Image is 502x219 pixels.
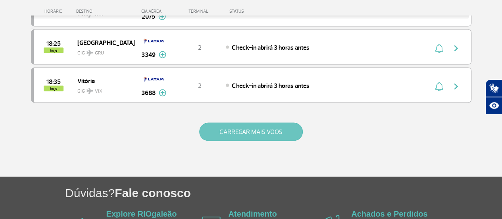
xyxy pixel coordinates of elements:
[141,50,156,60] span: 3349
[232,44,309,52] span: Check-in abrirá 3 horas antes
[198,44,202,52] span: 2
[77,45,128,57] span: GIG
[44,86,63,91] span: hoje
[485,79,502,97] button: Abrir tradutor de língua de sinais.
[106,209,177,218] a: Explore RIOgaleão
[451,82,461,91] img: seta-direita-painel-voo.svg
[485,97,502,114] button: Abrir recursos assistivos.
[225,9,290,14] div: STATUS
[115,186,191,200] span: Fale conosco
[95,50,104,57] span: GRU
[77,83,128,95] span: GIG
[174,9,225,14] div: TERMINAL
[77,76,128,86] span: Vitória
[76,9,134,14] div: DESTINO
[77,37,128,48] span: [GEOGRAPHIC_DATA]
[65,185,502,201] h1: Dúvidas?
[435,44,443,53] img: sino-painel-voo.svg
[159,51,166,58] img: mais-info-painel-voo.svg
[232,82,309,90] span: Check-in abrirá 3 horas antes
[44,48,63,53] span: hoje
[351,209,427,218] a: Achados e Perdidos
[141,88,156,98] span: 3688
[134,9,174,14] div: CIA AÉREA
[46,79,61,85] span: 2025-09-30 18:35:00
[46,41,61,47] span: 2025-09-30 18:25:00
[87,88,93,94] img: destiny_airplane.svg
[95,88,102,95] span: VIX
[87,50,93,56] img: destiny_airplane.svg
[33,9,77,14] div: HORÁRIO
[159,89,166,97] img: mais-info-painel-voo.svg
[198,82,202,90] span: 2
[435,82,443,91] img: sino-painel-voo.svg
[485,79,502,114] div: Plugin de acessibilidade da Hand Talk.
[451,44,461,53] img: seta-direita-painel-voo.svg
[228,209,277,218] a: Atendimento
[199,123,303,141] button: CARREGAR MAIS VOOS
